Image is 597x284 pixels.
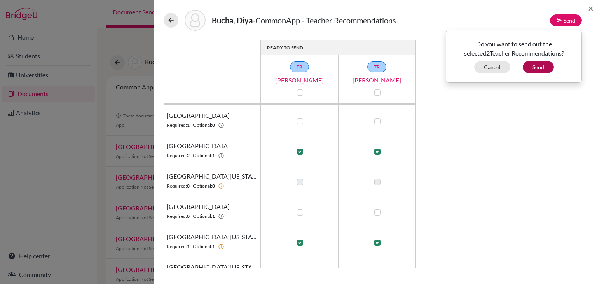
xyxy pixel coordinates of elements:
b: 2 [187,152,190,159]
b: 1 [212,243,215,250]
span: - CommonApp - Teacher Recommendations [253,16,396,25]
span: Required: [167,213,187,220]
b: 0 [187,213,190,220]
b: 1 [187,122,190,129]
button: Send [523,61,554,73]
a: [PERSON_NAME] [338,75,416,85]
p: Do you want to send out the selected Teacher Recommendations? [452,39,576,58]
span: Optional: [193,182,212,189]
span: [GEOGRAPHIC_DATA][US_STATE] [167,172,257,181]
a: TR [367,61,386,72]
th: READY TO SEND [261,40,416,55]
span: Required: [167,152,187,159]
b: 1 [187,243,190,250]
span: Optional: [193,152,212,159]
b: 0 [187,182,190,189]
span: × [588,2,594,14]
button: Send [550,14,582,26]
strong: Bucha, Diya [212,16,253,25]
span: [GEOGRAPHIC_DATA] [167,141,230,151]
a: TR [290,61,309,72]
b: 0 [212,182,215,189]
button: Close [588,4,594,13]
a: [PERSON_NAME] [261,75,339,85]
b: 2 [486,49,490,57]
b: 1 [212,152,215,159]
span: Required: [167,122,187,129]
span: Optional: [193,243,212,250]
span: Required: [167,182,187,189]
span: Required: [167,243,187,250]
button: Cancel [474,61,510,73]
span: [GEOGRAPHIC_DATA][US_STATE] [167,232,257,242]
b: 1 [212,213,215,220]
span: [GEOGRAPHIC_DATA][US_STATE] [167,263,257,272]
span: Optional: [193,122,212,129]
span: [GEOGRAPHIC_DATA] [167,111,230,120]
b: 0 [212,122,215,129]
span: Optional: [193,213,212,220]
div: Send [446,30,582,83]
span: [GEOGRAPHIC_DATA] [167,202,230,211]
